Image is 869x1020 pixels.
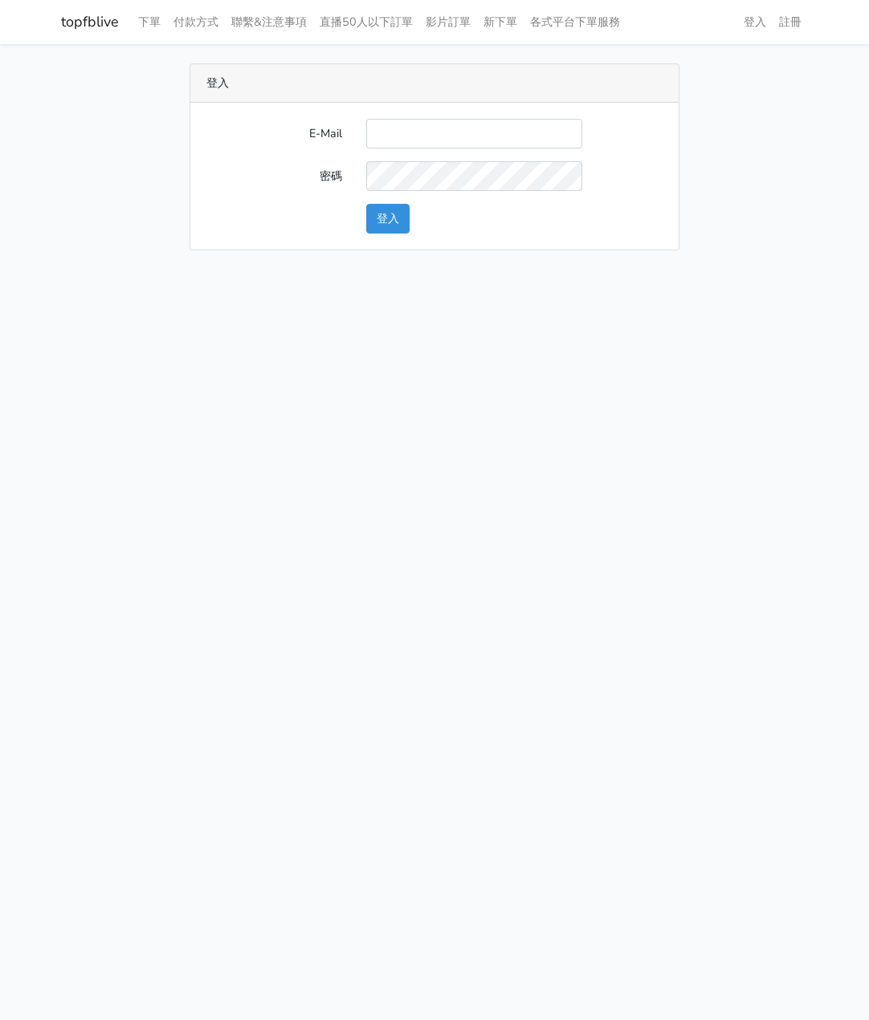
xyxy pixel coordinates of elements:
[366,204,410,234] button: 登入
[132,6,167,38] a: 下單
[313,6,419,38] a: 直播50人以下訂單
[419,6,477,38] a: 影片訂單
[225,6,313,38] a: 聯繫&注意事項
[167,6,225,38] a: 付款方式
[61,6,119,38] a: topfblive
[737,6,773,38] a: 登入
[194,161,354,191] label: 密碼
[477,6,524,38] a: 新下單
[194,119,354,148] label: E-Mail
[773,6,808,38] a: 註冊
[190,64,679,103] div: 登入
[524,6,626,38] a: 各式平台下單服務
